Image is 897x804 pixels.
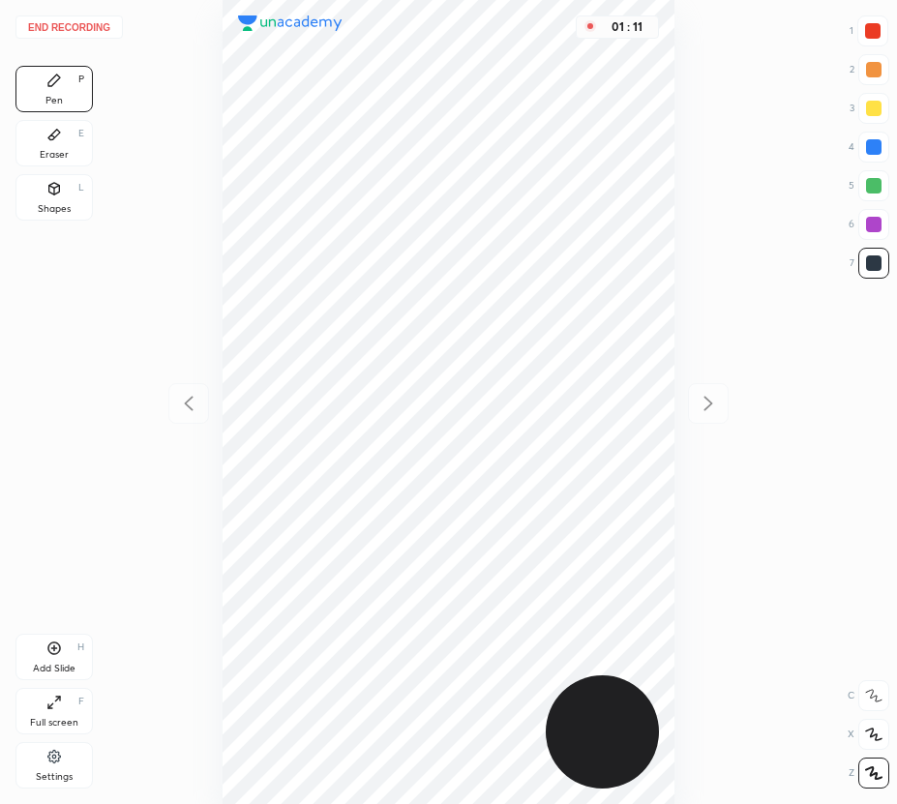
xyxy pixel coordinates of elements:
[850,54,889,85] div: 2
[850,15,888,46] div: 1
[78,74,84,84] div: P
[78,129,84,138] div: E
[849,758,889,789] div: Z
[30,718,78,728] div: Full screen
[78,697,84,706] div: F
[45,96,63,105] div: Pen
[848,719,889,750] div: X
[238,15,343,31] img: logo.38c385cc.svg
[850,248,889,279] div: 7
[850,93,889,124] div: 3
[78,183,84,193] div: L
[849,132,889,163] div: 4
[849,209,889,240] div: 6
[33,664,75,673] div: Add Slide
[38,204,71,214] div: Shapes
[40,150,69,160] div: Eraser
[36,772,73,782] div: Settings
[604,20,650,34] div: 01 : 11
[849,170,889,201] div: 5
[77,642,84,652] div: H
[15,15,123,39] button: End recording
[848,680,889,711] div: C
